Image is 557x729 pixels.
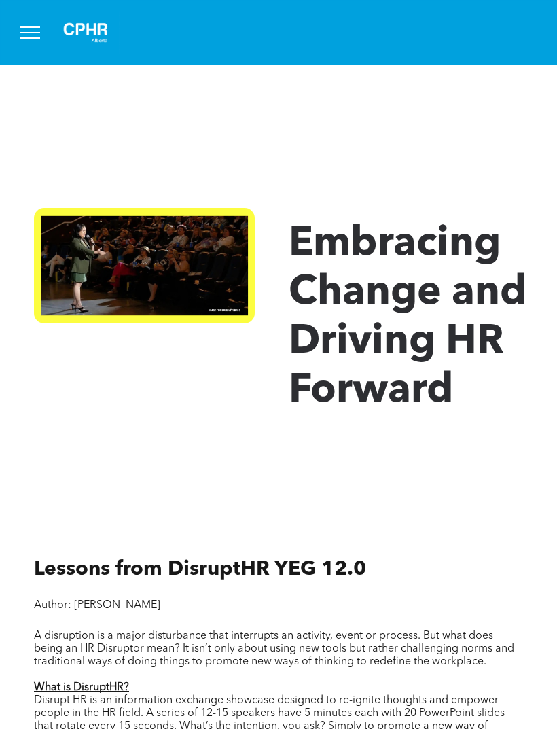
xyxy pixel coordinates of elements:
[12,15,48,50] button: menu
[34,600,160,611] span: Author: [PERSON_NAME]
[34,630,514,667] span: A disruption is a major disturbance that interrupts an activity, event or process. But what does ...
[52,11,120,54] img: A white background with a few lines on it
[34,682,129,693] strong: What is DisruptHR?
[289,224,526,412] span: Embracing Change and Driving HR Forward
[34,559,366,580] span: Lessons from DisruptHR YEG 12.0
